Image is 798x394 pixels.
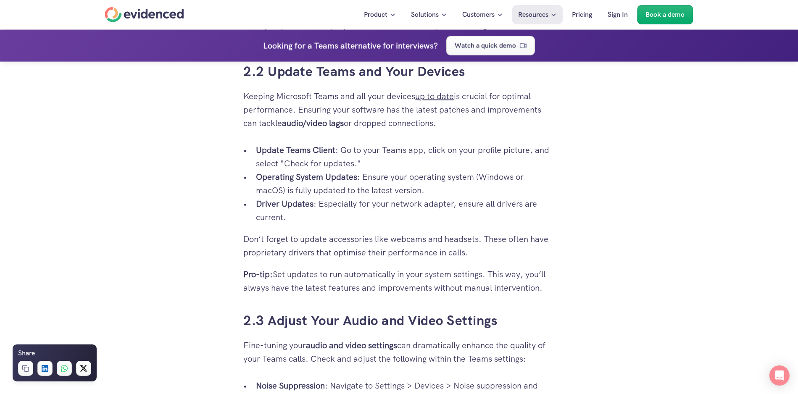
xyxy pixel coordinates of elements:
p: Don’t forget to update accessories like webcams and headsets. These often have proprietary driver... [244,232,555,259]
p: Watch a quick demo [455,40,516,51]
strong: Pro-tip: [244,269,273,280]
p: Pricing [572,9,593,20]
strong: audio/video lags [282,118,344,129]
p: Book a demo [646,9,685,20]
a: Watch a quick demo [446,36,535,55]
strong: Driver Updates [256,198,314,209]
a: Book a demo [637,5,693,24]
strong: Update Teams Client [256,144,336,155]
p: Sign In [608,9,628,20]
p: Product [364,9,388,20]
a: up to date [416,91,454,102]
strong: audio and video settings [306,340,398,351]
p: Customers [463,9,495,20]
a: Home [105,7,184,22]
div: Open Intercom Messenger [769,365,790,386]
p: Fine-tuning your can dramatically enhance the quality of your Teams calls. Check and adjust the f... [244,339,555,365]
a: Sign In [602,5,635,24]
h6: Share [18,348,35,359]
p: Solutions [411,9,439,20]
a: Pricing [566,5,599,24]
p: Set updates to run automatically in your system settings. This way, you’ll always have the latest... [244,268,555,294]
strong: Operating System Updates [256,171,358,182]
p: : Especially for your network adapter, ensure all drivers are current. [256,197,555,224]
p: Resources [519,9,549,20]
p: : Ensure your operating system (Windows or macOS) is fully updated to the latest version. [256,170,555,197]
strong: Noise Suppression [256,380,325,391]
p: Keeping Microsoft Teams and all your devices is crucial for optimal performance. Ensuring your so... [244,89,555,130]
p: : Go to your Teams app, click on your profile picture, and select "Check for updates." [256,143,555,170]
a: 2.3 Adjust Your Audio and Video Settings [244,312,498,329]
a: 2.2 Update Teams and Your Devices [244,63,466,80]
h4: Looking for a Teams alternative for interviews? [263,39,438,52]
